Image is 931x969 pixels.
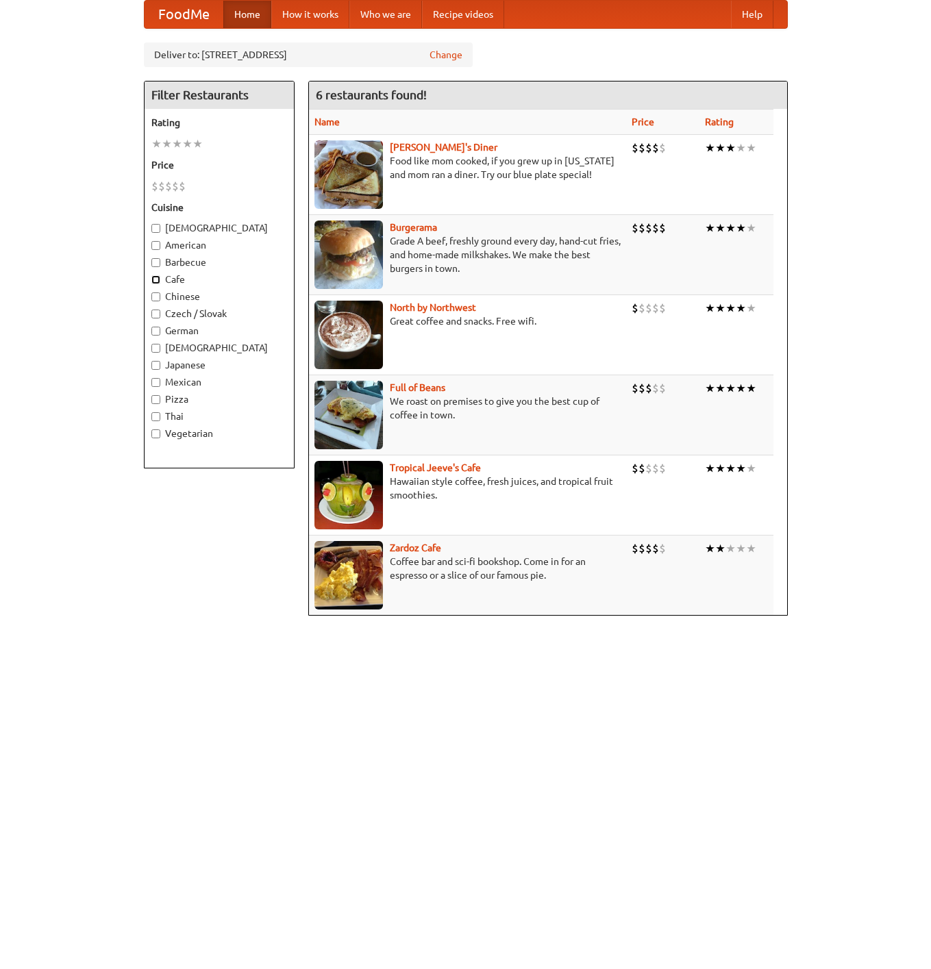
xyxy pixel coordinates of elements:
[652,221,659,236] li: $
[659,221,666,236] li: $
[731,1,773,28] a: Help
[632,461,638,476] li: $
[349,1,422,28] a: Who we are
[151,221,287,235] label: [DEMOGRAPHIC_DATA]
[151,275,160,284] input: Cafe
[638,140,645,155] li: $
[271,1,349,28] a: How it works
[705,381,715,396] li: ★
[632,381,638,396] li: $
[638,541,645,556] li: $
[659,381,666,396] li: $
[645,301,652,316] li: $
[736,221,746,236] li: ★
[151,310,160,318] input: Czech / Slovak
[652,381,659,396] li: $
[652,541,659,556] li: $
[151,136,162,151] li: ★
[390,142,497,153] a: [PERSON_NAME]'s Diner
[151,378,160,387] input: Mexican
[638,301,645,316] li: $
[172,136,182,151] li: ★
[390,462,481,473] a: Tropical Jeeve's Cafe
[151,238,287,252] label: American
[638,461,645,476] li: $
[193,136,203,151] li: ★
[162,136,172,151] li: ★
[725,381,736,396] li: ★
[715,541,725,556] li: ★
[715,381,725,396] li: ★
[725,461,736,476] li: ★
[151,258,160,267] input: Barbecue
[705,461,715,476] li: ★
[645,541,652,556] li: $
[314,221,383,289] img: burgerama.jpg
[314,314,621,328] p: Great coffee and snacks. Free wifi.
[314,301,383,369] img: north.jpg
[746,541,756,556] li: ★
[151,273,287,286] label: Cafe
[715,221,725,236] li: ★
[638,221,645,236] li: $
[151,395,160,404] input: Pizza
[659,301,666,316] li: $
[705,221,715,236] li: ★
[390,542,441,553] a: Zardoz Cafe
[158,179,165,194] li: $
[151,292,160,301] input: Chinese
[725,221,736,236] li: ★
[725,301,736,316] li: ★
[659,461,666,476] li: $
[151,412,160,421] input: Thai
[151,410,287,423] label: Thai
[632,140,638,155] li: $
[145,1,223,28] a: FoodMe
[638,381,645,396] li: $
[179,179,186,194] li: $
[314,555,621,582] p: Coffee bar and sci-fi bookshop. Come in for an espresso or a slice of our famous pie.
[314,381,383,449] img: beans.jpg
[705,140,715,155] li: ★
[746,381,756,396] li: ★
[145,81,294,109] h4: Filter Restaurants
[182,136,193,151] li: ★
[151,241,160,250] input: American
[705,116,734,127] a: Rating
[725,140,736,155] li: ★
[151,392,287,406] label: Pizza
[151,179,158,194] li: $
[390,222,437,233] a: Burgerama
[746,221,756,236] li: ★
[151,290,287,303] label: Chinese
[151,341,287,355] label: [DEMOGRAPHIC_DATA]
[430,48,462,62] a: Change
[151,116,287,129] h5: Rating
[645,461,652,476] li: $
[705,301,715,316] li: ★
[314,475,621,502] p: Hawaiian style coffee, fresh juices, and tropical fruit smoothies.
[151,158,287,172] h5: Price
[746,140,756,155] li: ★
[659,140,666,155] li: $
[659,541,666,556] li: $
[144,42,473,67] div: Deliver to: [STREET_ADDRESS]
[632,301,638,316] li: $
[223,1,271,28] a: Home
[172,179,179,194] li: $
[151,201,287,214] h5: Cuisine
[151,255,287,269] label: Barbecue
[390,302,476,313] a: North by Northwest
[151,361,160,370] input: Japanese
[314,461,383,529] img: jeeves.jpg
[746,301,756,316] li: ★
[314,394,621,422] p: We roast on premises to give you the best cup of coffee in town.
[151,429,160,438] input: Vegetarian
[736,541,746,556] li: ★
[314,541,383,609] img: zardoz.jpg
[645,140,652,155] li: $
